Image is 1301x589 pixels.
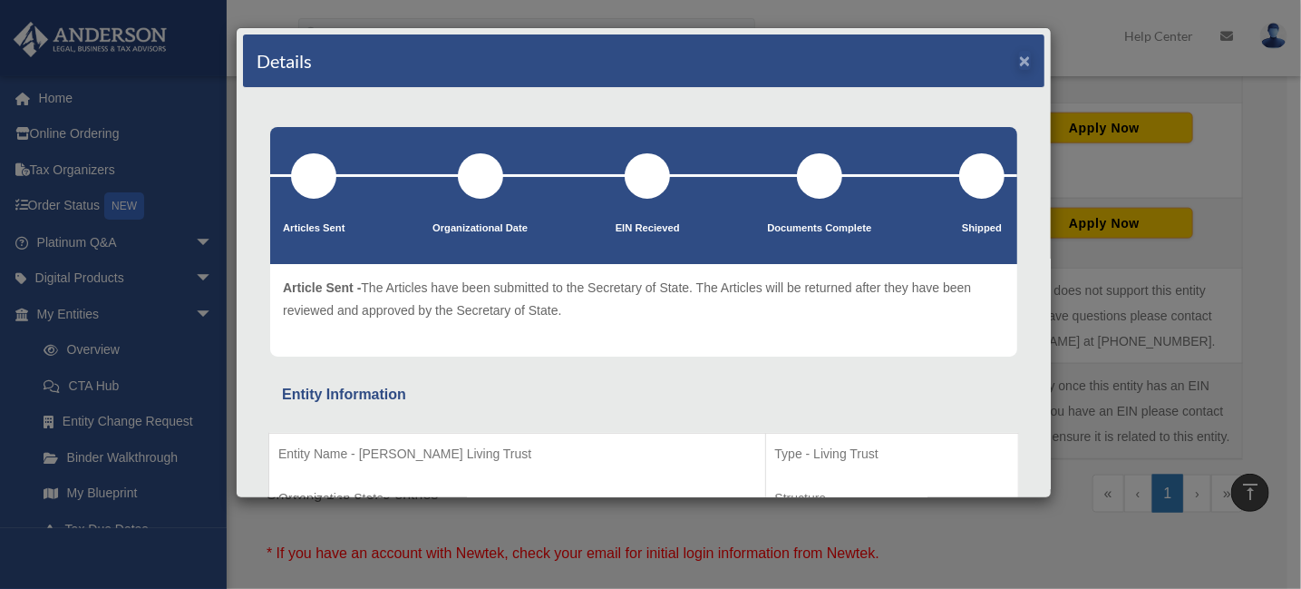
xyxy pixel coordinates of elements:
[283,220,345,238] p: Articles Sent
[775,487,1009,510] p: Structure -
[1019,51,1031,70] button: ×
[283,277,1005,321] p: The Articles have been submitted to the Secretary of State. The Articles will be returned after t...
[432,220,528,238] p: Organizational Date
[616,220,680,238] p: EIN Recieved
[278,443,756,466] p: Entity Name - [PERSON_NAME] Living Trust
[775,443,1009,466] p: Type - Living Trust
[283,280,361,295] span: Article Sent -
[257,48,312,74] h4: Details
[959,220,1005,238] p: Shipped
[278,487,756,510] p: Organization State -
[767,220,871,238] p: Documents Complete
[282,382,1005,407] div: Entity Information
